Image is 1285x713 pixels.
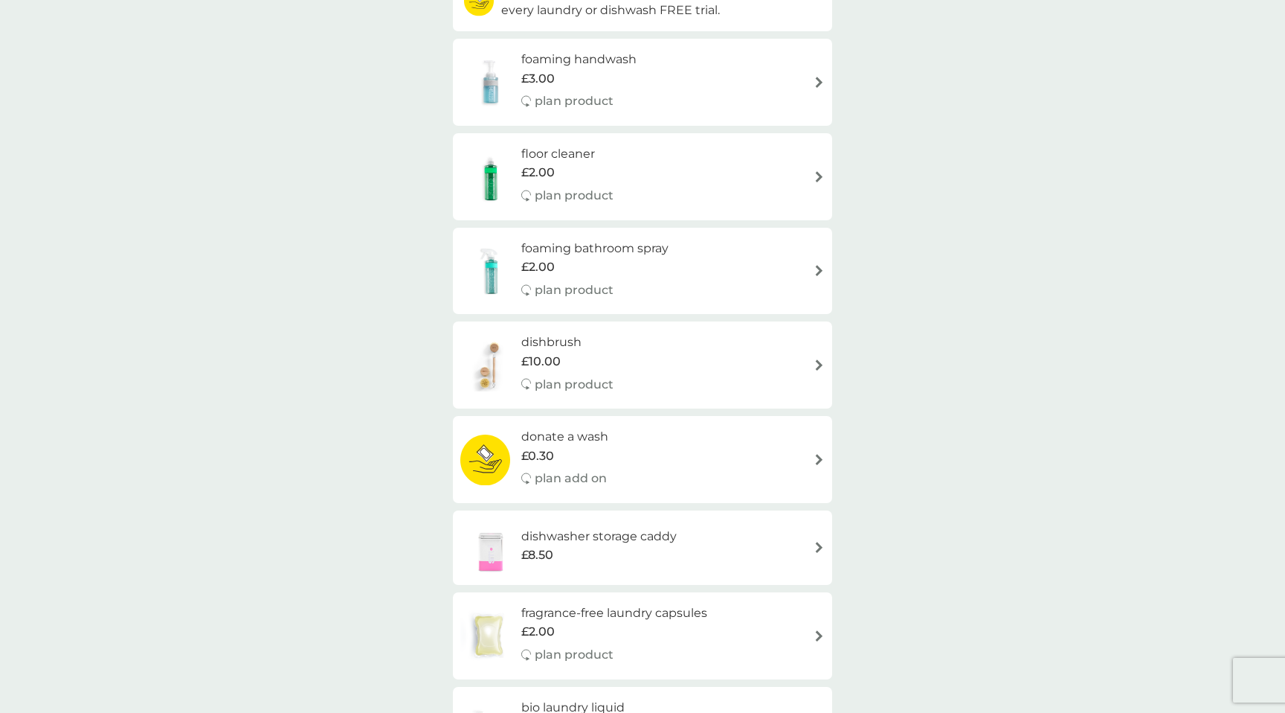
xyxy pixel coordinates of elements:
[521,352,561,371] span: £10.00
[814,77,825,88] img: arrow right
[814,542,825,553] img: arrow right
[535,375,613,394] p: plan product
[535,186,613,205] p: plan product
[814,171,825,182] img: arrow right
[460,610,517,662] img: fragrance-free laundry capsules
[460,522,521,574] img: dishwasher storage caddy
[521,622,555,642] span: £2.00
[460,56,521,108] img: foaming handwash
[521,604,707,623] h6: fragrance-free laundry capsules
[521,427,608,447] h6: donate a wash
[814,630,825,642] img: arrow right
[460,245,521,297] img: foaming bathroom spray
[521,258,555,277] span: £2.00
[535,469,607,488] p: plan add on
[535,645,613,665] p: plan product
[521,527,677,546] h6: dishwasher storage caddy
[521,447,554,466] span: £0.30
[460,339,521,391] img: dishbrush
[814,454,825,465] img: arrow right
[460,150,521,202] img: floor cleaner
[521,163,555,182] span: £2.00
[814,359,825,371] img: arrow right
[535,92,613,111] p: plan product
[521,239,669,258] h6: foaming bathroom spray
[521,69,555,89] span: £3.00
[521,333,613,352] h6: dishbrush
[521,546,553,565] span: £8.50
[460,434,510,486] img: donate a wash
[521,144,613,164] h6: floor cleaner
[814,265,825,276] img: arrow right
[521,50,637,69] h6: foaming handwash
[535,281,613,300] p: plan product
